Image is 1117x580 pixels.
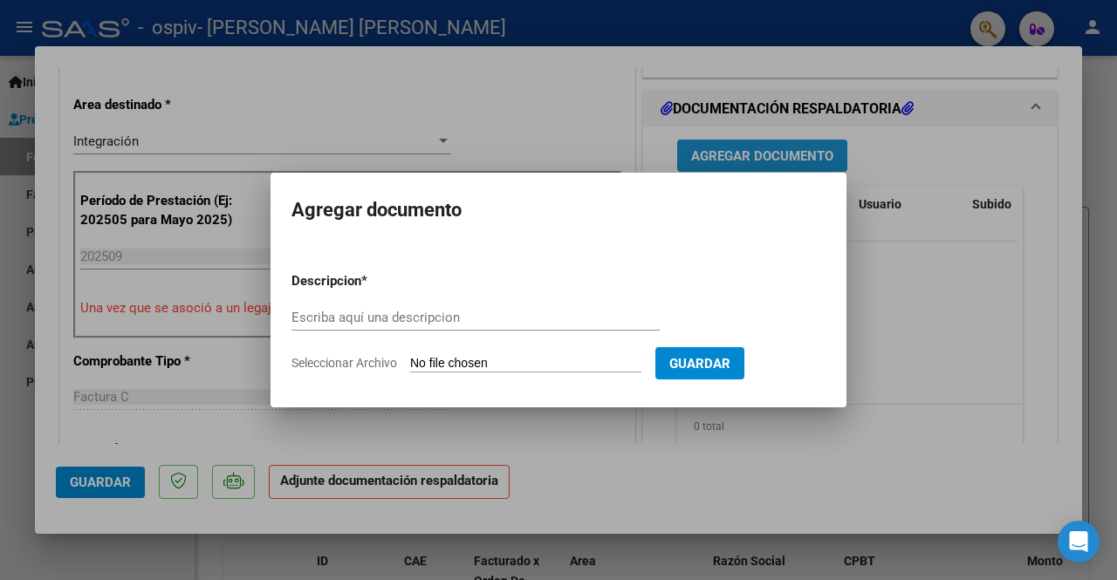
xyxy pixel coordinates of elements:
button: Guardar [655,347,744,379]
span: Seleccionar Archivo [291,356,397,370]
p: Descripcion [291,271,452,291]
div: Open Intercom Messenger [1058,521,1100,563]
span: Guardar [669,356,730,372]
h2: Agregar documento [291,194,826,227]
